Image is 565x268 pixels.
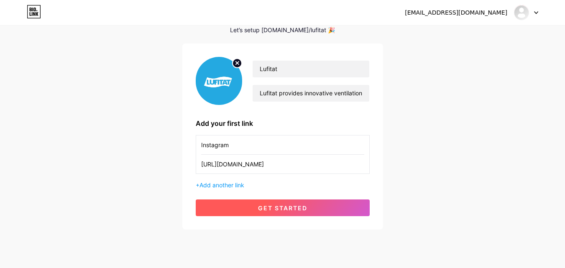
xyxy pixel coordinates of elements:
span: get started [258,204,307,212]
input: Your name [253,61,369,77]
input: URL (https://instagram.com/yourname) [201,155,364,174]
input: Link name (My Instagram) [201,135,364,154]
div: + [196,181,370,189]
span: Add another link [199,181,244,189]
div: Let’s setup [DOMAIN_NAME]/lufitat 🎉 [182,27,383,33]
img: lufitat [514,5,529,20]
img: profile pic [196,57,243,105]
div: Add your first link [196,118,370,128]
button: get started [196,199,370,216]
div: [EMAIL_ADDRESS][DOMAIN_NAME] [405,8,507,17]
input: bio [253,85,369,102]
